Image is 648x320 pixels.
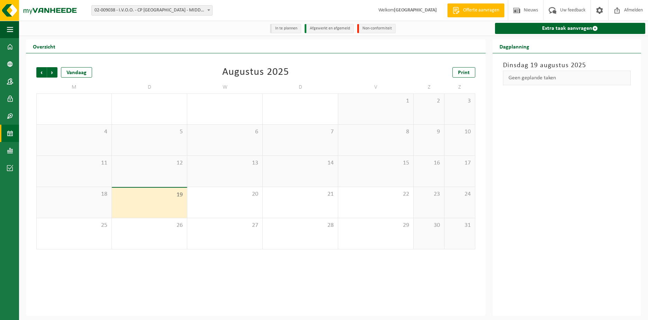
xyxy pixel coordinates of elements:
[448,222,471,229] span: 31
[342,222,410,229] span: 29
[338,81,414,94] td: V
[417,222,441,229] span: 30
[417,128,441,136] span: 9
[266,159,334,167] span: 14
[222,67,289,78] div: Augustus 2025
[495,23,645,34] a: Extra taak aanvragen
[112,81,187,94] td: D
[503,71,631,85] div: Geen geplande taken
[342,190,410,198] span: 22
[447,3,504,17] a: Offerte aanvragen
[266,222,334,229] span: 28
[263,81,338,94] td: D
[266,128,334,136] span: 7
[342,159,410,167] span: 15
[270,24,301,33] li: In te plannen
[40,159,108,167] span: 11
[115,222,183,229] span: 26
[417,159,441,167] span: 16
[448,97,471,105] span: 3
[47,67,57,78] span: Volgende
[414,81,444,94] td: Z
[417,190,441,198] span: 23
[444,81,475,94] td: Z
[26,39,62,53] h2: Overzicht
[458,70,470,75] span: Print
[191,128,259,136] span: 6
[448,159,471,167] span: 17
[461,7,501,14] span: Offerte aanvragen
[40,128,108,136] span: 4
[36,81,112,94] td: M
[40,190,108,198] span: 18
[115,191,183,199] span: 19
[92,6,212,15] span: 02-009038 - I.V.O.O. - CP MIDDELKERKE - MIDDELKERKE
[452,67,475,78] a: Print
[503,60,631,71] h3: Dinsdag 19 augustus 2025
[357,24,396,33] li: Non-conformiteit
[40,222,108,229] span: 25
[115,159,183,167] span: 12
[36,67,47,78] span: Vorige
[342,97,410,105] span: 1
[266,190,334,198] span: 21
[448,128,471,136] span: 10
[61,67,92,78] div: Vandaag
[187,81,263,94] td: W
[91,5,213,16] span: 02-009038 - I.V.O.O. - CP MIDDELKERKE - MIDDELKERKE
[191,190,259,198] span: 20
[448,190,471,198] span: 24
[191,159,259,167] span: 13
[115,128,183,136] span: 5
[191,222,259,229] span: 27
[342,128,410,136] span: 8
[394,8,437,13] strong: [GEOGRAPHIC_DATA]
[417,97,441,105] span: 2
[493,39,536,53] h2: Dagplanning
[305,24,354,33] li: Afgewerkt en afgemeld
